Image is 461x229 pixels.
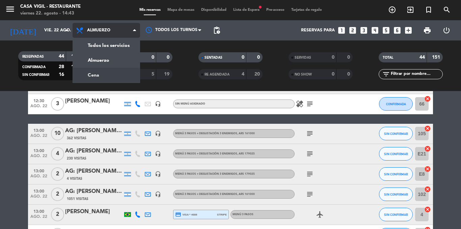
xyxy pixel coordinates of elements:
[295,73,312,76] span: NO SHOW
[382,26,390,35] i: looks_5
[30,187,47,195] span: 13:00
[348,26,357,35] i: looks_two
[155,151,161,157] i: headset_mic
[65,126,123,135] div: AG: [PERSON_NAME] x 10/ [PERSON_NAME] HOLIDAYS
[213,26,221,34] span: pending_actions
[30,214,47,222] span: ago. 22
[175,173,255,175] span: Menú 3 Pasos + Degustación 3 enemigos
[30,154,47,162] span: ago. 22
[332,55,334,60] strong: 0
[67,196,88,202] span: 1051 Visitas
[65,207,123,216] div: [PERSON_NAME]
[425,6,433,14] i: turned_in_not
[30,126,47,134] span: 13:00
[51,147,64,161] span: 4
[306,150,314,158] i: subject
[59,64,64,69] strong: 28
[424,95,431,102] i: cancel
[136,8,164,12] span: Mis reservas
[155,171,161,177] i: headset_mic
[30,96,47,104] span: 12:30
[443,6,451,14] i: search
[155,191,161,197] i: headset_mic
[20,10,81,17] div: viernes 22. agosto - 14:43
[30,167,47,174] span: 13:00
[152,72,154,77] strong: 5
[30,134,47,141] span: ago. 22
[73,53,140,68] a: Almuerzo
[175,152,255,155] span: Menú 3 Pasos + Degustación 3 enemigos
[65,147,123,155] div: AG: [PERSON_NAME] X4/ SUNTRIP
[379,127,413,140] button: SIN CONFIRMAR
[388,6,396,14] i: add_circle_outline
[67,176,82,181] span: 4 Visitas
[71,54,81,59] strong: 151
[386,102,406,106] span: CONFIRMADA
[379,147,413,161] button: SIN CONFIRMAR
[432,55,441,60] strong: 151
[51,127,64,140] span: 10
[263,8,288,12] span: Pre-acceso
[217,212,227,217] span: stripe
[22,65,46,69] span: CONFIRMADA
[65,97,123,106] div: [PERSON_NAME]
[30,194,47,202] span: ago. 22
[347,72,351,77] strong: 0
[301,28,335,33] span: Reservas para
[237,132,255,135] span: , ARS 161000
[51,97,64,111] span: 3
[30,174,47,182] span: ago. 22
[30,207,47,215] span: 13:00
[30,104,47,112] span: ago. 22
[67,136,86,141] span: 362 Visitas
[87,28,110,33] span: Almuerzo
[51,208,64,221] span: 2
[424,145,431,152] i: cancel
[22,55,44,58] span: RESERVADAS
[384,213,408,217] span: SIN CONFIRMAR
[155,131,161,137] i: headset_mic
[237,173,255,175] span: , ARS 179025
[51,188,64,201] span: 2
[233,213,253,216] span: Menú 3 Pasos
[237,193,255,196] span: , ARS 161000
[59,54,64,59] strong: 44
[258,5,262,9] span: fiber_manual_record
[390,70,442,78] input: Filtrar por nombre...
[164,72,171,77] strong: 19
[337,26,346,35] i: looks_one
[59,72,64,77] strong: 16
[295,56,311,59] span: SERVIDAS
[306,100,314,108] i: subject
[175,103,205,105] span: Sin menú asignado
[316,210,324,219] i: airplanemode_active
[155,101,161,107] i: headset_mic
[164,8,198,12] span: Mapa de mesas
[332,72,334,77] strong: 0
[382,70,390,78] i: filter_list
[22,73,49,77] span: SIN CONFIRMAR
[393,26,402,35] i: looks_6
[406,6,414,14] i: exit_to_app
[237,152,255,155] span: , ARS 179025
[296,100,304,108] i: healing
[384,132,408,136] span: SIN CONFIRMAR
[288,8,325,12] span: Tarjetas de regalo
[359,26,368,35] i: looks_3
[254,72,261,77] strong: 20
[175,193,255,196] span: Menú 3 Pasos + Degustación 3 enemigos
[65,187,123,196] div: AG: [PERSON_NAME] X 2 / [PERSON_NAME]
[67,156,86,161] span: 230 Visitas
[205,56,222,59] span: SENTADAS
[51,167,64,181] span: 2
[306,190,314,198] i: subject
[167,55,171,60] strong: 0
[424,206,431,213] i: cancel
[306,170,314,178] i: subject
[175,132,255,135] span: Menú 3 Pasos + Degustación 3 enemigos
[230,8,263,12] span: Lista de Espera
[175,211,197,218] span: visa * 4688
[383,56,393,59] span: TOTAL
[63,26,71,34] i: arrow_drop_down
[424,166,431,172] i: cancel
